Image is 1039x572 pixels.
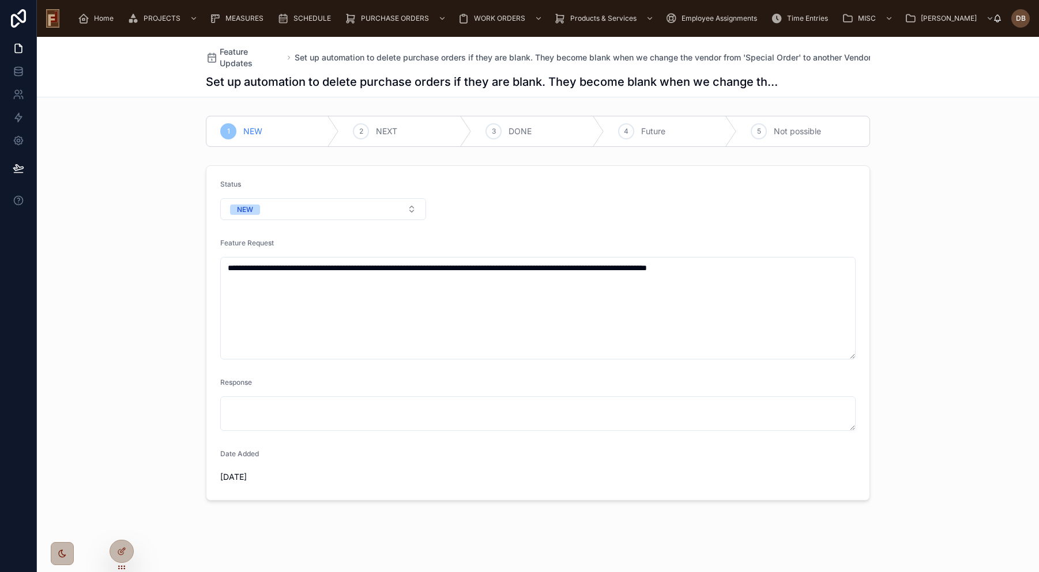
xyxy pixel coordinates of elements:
span: 5 [757,127,761,136]
a: Feature Updates [206,46,283,69]
span: 4 [624,127,628,136]
span: Date Added [220,449,259,458]
span: Not possible [774,126,821,137]
a: Home [74,8,122,29]
a: Employee Assignments [662,8,765,29]
span: Products & Services [570,14,637,23]
span: [PERSON_NAME] [921,14,977,23]
span: DONE [509,126,532,137]
span: NEW [243,126,262,137]
a: PURCHASE ORDERS [341,8,452,29]
div: NEW [237,204,253,215]
h1: Set up automation to delete purchase orders if they are blank. They become blank when we change t... [206,74,784,90]
span: DB [1016,14,1026,23]
a: Products & Services [551,8,660,29]
span: SCHEDULE [293,14,331,23]
button: Select Button [220,198,426,220]
span: WORK ORDERS [474,14,525,23]
span: Future [641,126,665,137]
span: Response [220,378,252,387]
a: Time Entries [767,8,836,29]
span: Time Entries [787,14,828,23]
a: PROJECTS [124,8,204,29]
span: Feature Request [220,238,274,247]
span: 1 [227,127,230,136]
span: MISC [858,14,876,23]
span: 2 [359,127,363,136]
a: [PERSON_NAME] [901,8,1000,29]
span: [DATE] [220,471,372,483]
a: SCHEDULE [274,8,339,29]
a: WORK ORDERS [454,8,548,29]
span: NEXT [376,126,397,137]
span: Employee Assignments [682,14,757,23]
span: PURCHASE ORDERS [361,14,429,23]
span: PROJECTS [144,14,180,23]
a: Set up automation to delete purchase orders if they are blank. They become blank when we change t... [295,52,871,63]
a: MISC [838,8,899,29]
span: MEASURES [225,14,263,23]
a: MEASURES [206,8,272,29]
span: Feature Updates [220,46,283,69]
span: Status [220,180,241,188]
span: Home [94,14,114,23]
img: App logo [46,9,59,28]
div: scrollable content [69,6,993,31]
span: 3 [492,127,496,136]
